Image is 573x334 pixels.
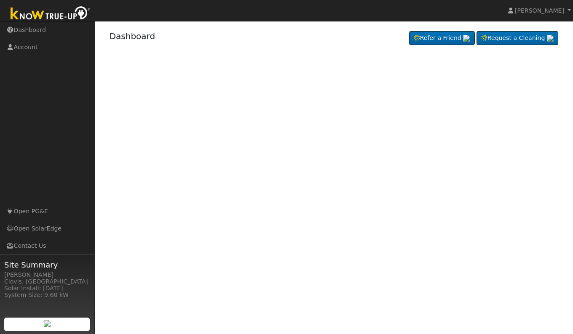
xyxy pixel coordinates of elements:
[4,259,90,270] span: Site Summary
[463,35,470,42] img: retrieve
[515,7,564,14] span: [PERSON_NAME]
[547,35,554,42] img: retrieve
[477,31,558,45] a: Request a Cleaning
[4,277,90,286] div: Clovis, [GEOGRAPHIC_DATA]
[44,320,51,327] img: retrieve
[6,5,95,24] img: Know True-Up
[4,284,90,293] div: Solar Install: [DATE]
[409,31,475,45] a: Refer a Friend
[4,270,90,279] div: [PERSON_NAME]
[4,291,90,300] div: System Size: 9.60 kW
[110,31,155,41] a: Dashboard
